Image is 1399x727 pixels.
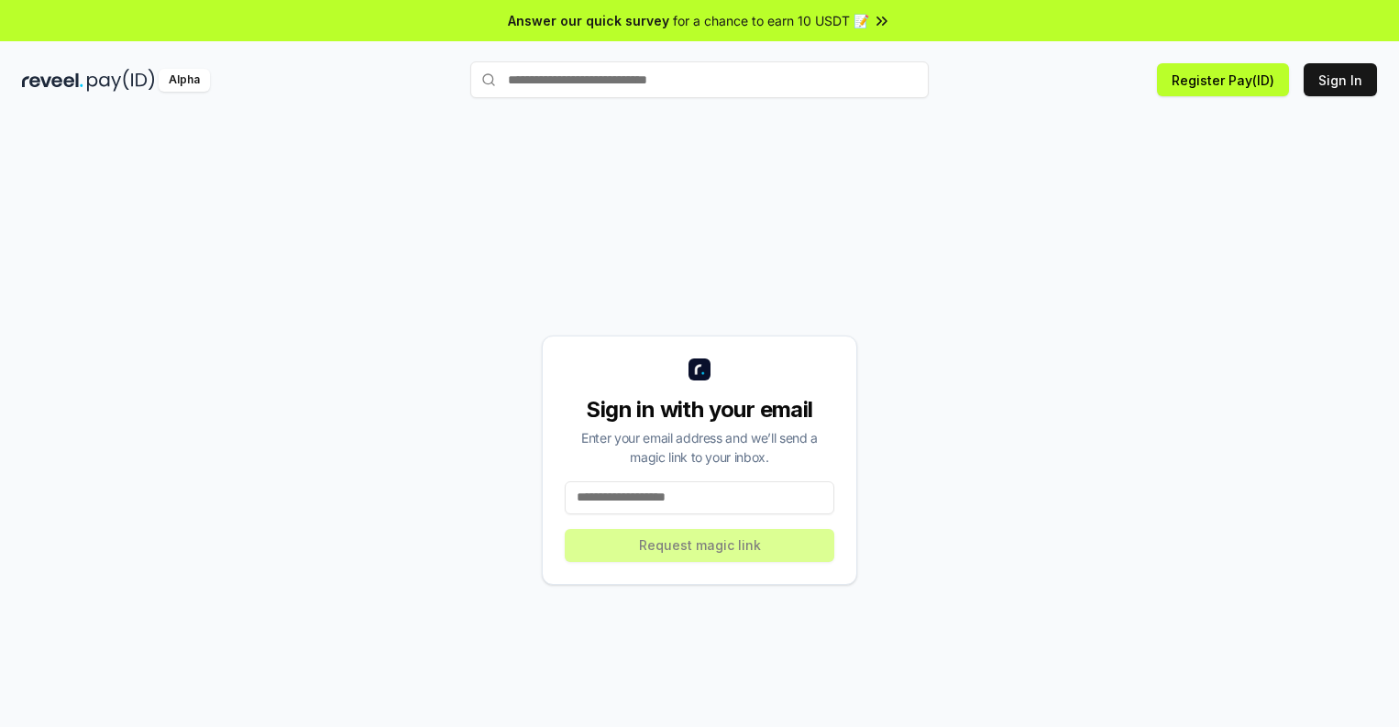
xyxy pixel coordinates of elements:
button: Sign In [1304,63,1377,96]
div: Enter your email address and we’ll send a magic link to your inbox. [565,428,834,467]
span: for a chance to earn 10 USDT 📝 [673,11,869,30]
img: logo_small [688,358,711,380]
button: Register Pay(ID) [1157,63,1289,96]
div: Sign in with your email [565,395,834,424]
img: reveel_dark [22,69,83,92]
img: pay_id [87,69,155,92]
span: Answer our quick survey [508,11,669,30]
div: Alpha [159,69,210,92]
